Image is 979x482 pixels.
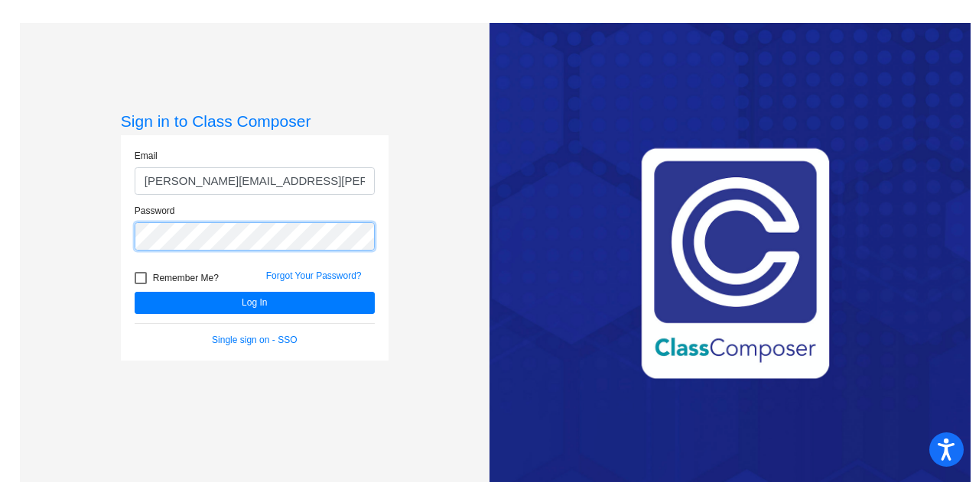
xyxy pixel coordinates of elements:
label: Email [135,149,158,163]
h3: Sign in to Class Composer [121,112,389,131]
span: Remember Me? [153,269,219,287]
a: Single sign on - SSO [212,335,297,345]
button: Log In [135,292,375,314]
label: Password [135,204,175,218]
a: Forgot Your Password? [266,270,362,281]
